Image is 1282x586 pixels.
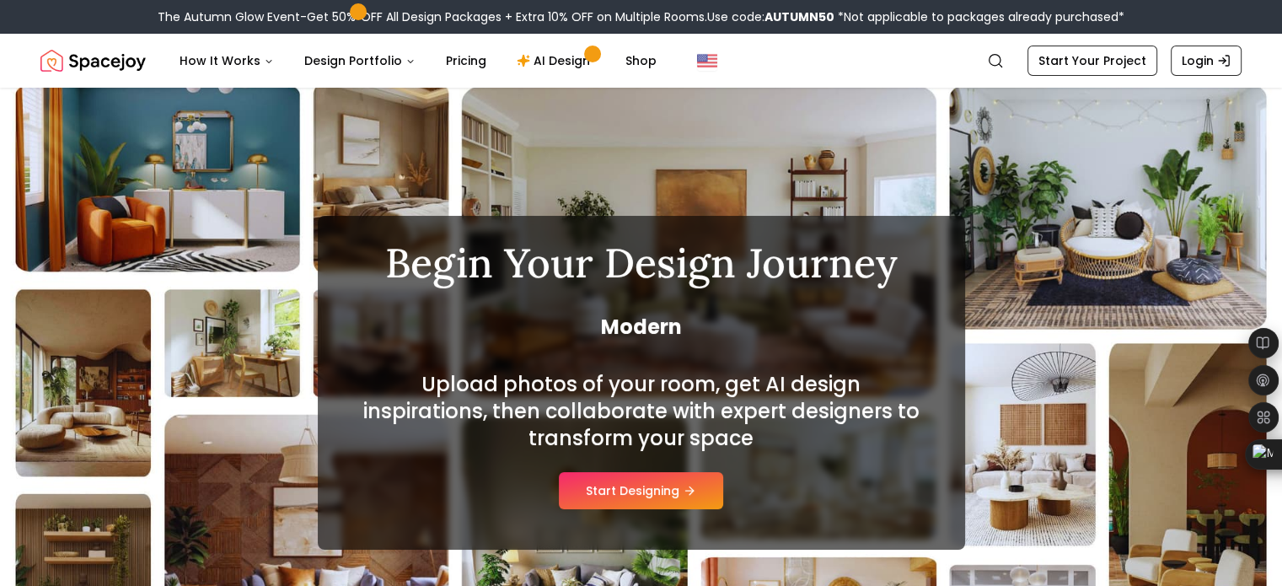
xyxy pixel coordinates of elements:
[764,8,834,25] b: AUTUMN50
[432,44,500,78] a: Pricing
[158,8,1124,25] div: The Autumn Glow Event-Get 50% OFF All Design Packages + Extra 10% OFF on Multiple Rooms.
[697,51,717,71] img: United States
[40,44,146,78] a: Spacejoy
[358,314,925,341] span: Modern
[166,44,287,78] button: How It Works
[40,44,146,78] img: Spacejoy Logo
[166,44,670,78] nav: Main
[291,44,429,78] button: Design Portfolio
[358,243,925,283] h1: Begin Your Design Journey
[834,8,1124,25] span: *Not applicable to packages already purchased*
[612,44,670,78] a: Shop
[358,371,925,452] h2: Upload photos of your room, get AI design inspirations, then collaborate with expert designers to...
[503,44,609,78] a: AI Design
[40,34,1242,88] nav: Global
[1171,46,1242,76] a: Login
[559,472,723,509] button: Start Designing
[1027,46,1157,76] a: Start Your Project
[707,8,834,25] span: Use code:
